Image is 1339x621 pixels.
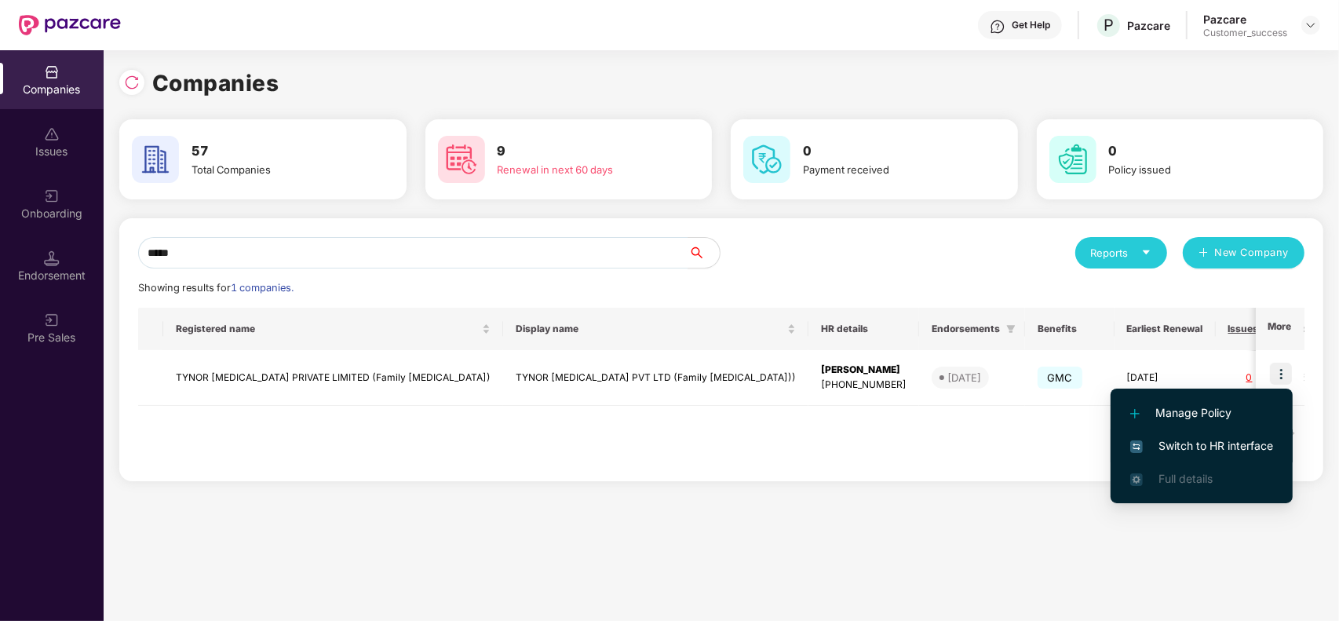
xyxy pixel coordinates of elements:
[1109,162,1279,177] div: Policy issued
[947,370,981,385] div: [DATE]
[1012,19,1050,31] div: Get Help
[1130,473,1143,486] img: svg+xml;base64,PHN2ZyB4bWxucz0iaHR0cDovL3d3dy53My5vcmcvMjAwMC9zdmciIHdpZHRoPSIxNi4zNjMiIGhlaWdodD...
[1158,472,1213,485] span: Full details
[44,250,60,266] img: svg+xml;base64,PHN2ZyB3aWR0aD0iMTQuNSIgaGVpZ2h0PSIxNC41IiB2aWV3Qm94PSIwIDAgMTYgMTYiIGZpbGw9Im5vbm...
[1104,16,1114,35] span: P
[1215,245,1290,261] span: New Company
[163,350,503,406] td: TYNOR [MEDICAL_DATA] PRIVATE LIMITED (Family [MEDICAL_DATA])
[821,378,907,393] div: [PHONE_NUMBER]
[1003,320,1019,338] span: filter
[990,19,1005,35] img: svg+xml;base64,PHN2ZyBpZD0iSGVscC0zMngzMiIgeG1sbnM9Imh0dHA6Ly93d3cudzMub3JnLzIwMDAvc3ZnIiB3aWR0aD...
[138,282,294,294] span: Showing results for
[1304,19,1317,31] img: svg+xml;base64,PHN2ZyBpZD0iRHJvcGRvd24tMzJ4MzIiIHhtbG5zPSJodHRwOi8vd3d3LnczLm9yZy8yMDAwL3N2ZyIgd2...
[231,282,294,294] span: 1 companies.
[176,323,479,335] span: Registered name
[124,75,140,90] img: svg+xml;base64,PHN2ZyBpZD0iUmVsb2FkLTMyeDMyIiB4bWxucz0iaHR0cDovL3d3dy53My5vcmcvMjAwMC9zdmciIHdpZH...
[1203,27,1287,39] div: Customer_success
[498,141,668,162] h3: 9
[803,141,973,162] h3: 0
[1115,350,1216,406] td: [DATE]
[1006,324,1016,334] span: filter
[1130,409,1140,418] img: svg+xml;base64,PHN2ZyB4bWxucz0iaHR0cDovL3d3dy53My5vcmcvMjAwMC9zdmciIHdpZHRoPSIxMi4yMDEiIGhlaWdodD...
[44,188,60,204] img: svg+xml;base64,PHN2ZyB3aWR0aD0iMjAiIGhlaWdodD0iMjAiIHZpZXdCb3g9IjAgMCAyMCAyMCIgZmlsbD0ibm9uZSIgeG...
[192,141,362,162] h3: 57
[688,247,720,259] span: search
[503,308,808,350] th: Display name
[1270,363,1292,385] img: icon
[192,162,362,177] div: Total Companies
[1049,136,1096,183] img: svg+xml;base64,PHN2ZyB4bWxucz0iaHR0cDovL3d3dy53My5vcmcvMjAwMC9zdmciIHdpZHRoPSI2MCIgaGVpZ2h0PSI2MC...
[163,308,503,350] th: Registered name
[1130,440,1143,453] img: svg+xml;base64,PHN2ZyB4bWxucz0iaHR0cDovL3d3dy53My5vcmcvMjAwMC9zdmciIHdpZHRoPSIxNiIgaGVpZ2h0PSIxNi...
[152,66,279,100] h1: Companies
[1109,141,1279,162] h3: 0
[1199,247,1209,260] span: plus
[19,15,121,35] img: New Pazcare Logo
[1127,18,1170,33] div: Pazcare
[503,350,808,406] td: TYNOR [MEDICAL_DATA] PVT LTD (Family [MEDICAL_DATA]))
[1216,308,1283,350] th: Issues
[1038,367,1082,389] span: GMC
[1228,371,1271,385] div: 0
[44,312,60,328] img: svg+xml;base64,PHN2ZyB3aWR0aD0iMjAiIGhlaWdodD0iMjAiIHZpZXdCb3g9IjAgMCAyMCAyMCIgZmlsbD0ibm9uZSIgeG...
[1091,245,1151,261] div: Reports
[44,126,60,142] img: svg+xml;base64,PHN2ZyBpZD0iSXNzdWVzX2Rpc2FibGVkIiB4bWxucz0iaHR0cDovL3d3dy53My5vcmcvMjAwMC9zdmciIH...
[808,308,919,350] th: HR details
[1141,247,1151,258] span: caret-down
[516,323,784,335] span: Display name
[688,237,721,268] button: search
[1130,437,1273,455] span: Switch to HR interface
[1228,323,1259,335] span: Issues
[1130,404,1273,422] span: Manage Policy
[1025,308,1115,350] th: Benefits
[803,162,973,177] div: Payment received
[1115,308,1216,350] th: Earliest Renewal
[44,64,60,80] img: svg+xml;base64,PHN2ZyBpZD0iQ29tcGFuaWVzIiB4bWxucz0iaHR0cDovL3d3dy53My5vcmcvMjAwMC9zdmciIHdpZHRoPS...
[1203,12,1287,27] div: Pazcare
[821,363,907,378] div: [PERSON_NAME]
[1183,237,1304,268] button: plusNew Company
[132,136,179,183] img: svg+xml;base64,PHN2ZyB4bWxucz0iaHR0cDovL3d3dy53My5vcmcvMjAwMC9zdmciIHdpZHRoPSI2MCIgaGVpZ2h0PSI2MC...
[743,136,790,183] img: svg+xml;base64,PHN2ZyB4bWxucz0iaHR0cDovL3d3dy53My5vcmcvMjAwMC9zdmciIHdpZHRoPSI2MCIgaGVpZ2h0PSI2MC...
[498,162,668,177] div: Renewal in next 60 days
[932,323,1000,335] span: Endorsements
[1256,308,1304,350] th: More
[438,136,485,183] img: svg+xml;base64,PHN2ZyB4bWxucz0iaHR0cDovL3d3dy53My5vcmcvMjAwMC9zdmciIHdpZHRoPSI2MCIgaGVpZ2h0PSI2MC...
